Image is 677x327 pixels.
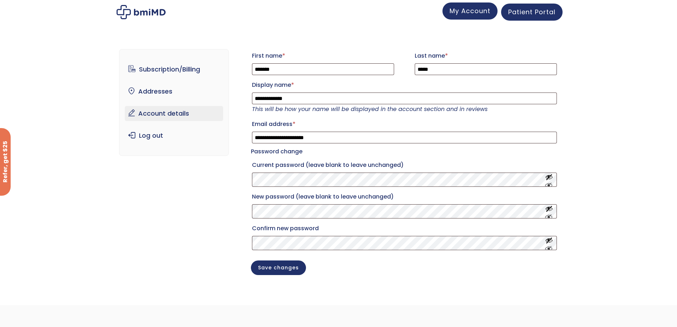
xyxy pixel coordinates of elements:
[125,128,223,143] a: Log out
[252,223,557,234] label: Confirm new password
[251,260,306,275] button: Save changes
[442,2,498,20] a: My Account
[125,106,223,121] a: Account details
[252,105,488,113] em: This will be how your name will be displayed in the account section and in reviews
[119,49,229,156] nav: Account pages
[545,205,553,218] button: Show password
[125,62,223,77] a: Subscription/Billing
[251,147,302,157] legend: Password change
[252,79,557,91] label: Display name
[545,237,553,250] button: Show password
[415,50,557,62] label: Last name
[501,4,563,21] a: Patient Portal
[252,50,394,62] label: First name
[450,6,490,15] span: My Account
[508,7,555,16] span: Patient Portal
[252,118,557,130] label: Email address
[545,173,553,186] button: Show password
[252,191,557,202] label: New password (leave blank to leave unchanged)
[252,159,557,171] label: Current password (leave blank to leave unchanged)
[125,84,223,99] a: Addresses
[117,5,166,19] img: My account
